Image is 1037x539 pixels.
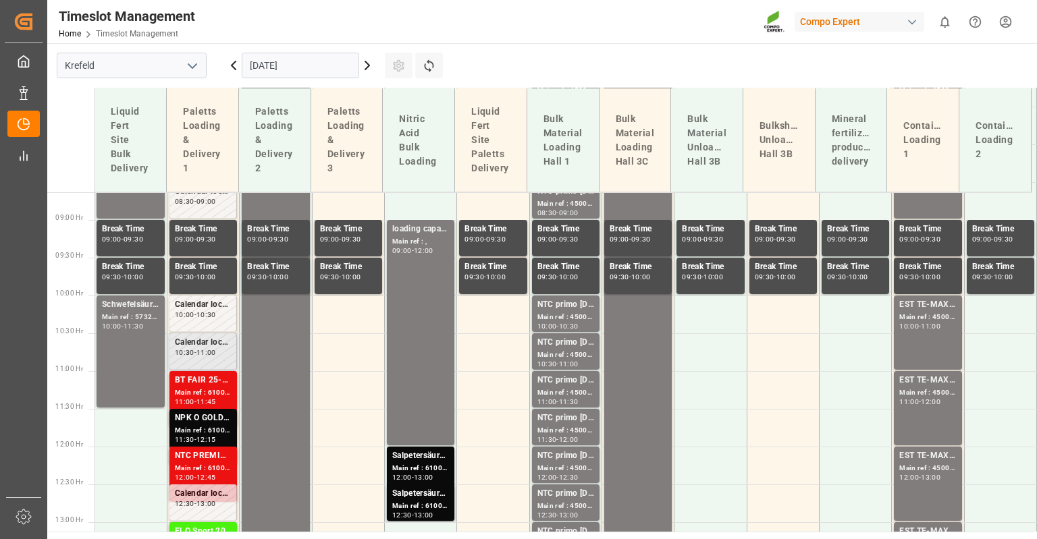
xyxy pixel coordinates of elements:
div: 13:00 [559,512,579,518]
div: Break Time [682,260,739,274]
div: 09:30 [849,236,868,242]
div: Break Time [175,260,232,274]
div: NTC primo [DATE] BULK [537,412,594,425]
div: - [919,274,921,280]
div: 09:30 [827,274,847,280]
div: Break Time [827,223,884,236]
div: NTC primo [DATE] BULK [537,374,594,387]
div: Calendar locked during this period. [175,298,231,312]
div: Break Time [899,260,956,274]
div: Liquid Fert Site Paletts Delivery [466,99,516,181]
div: Main ref : 6100001516, 2000001340 [392,501,449,512]
div: - [847,274,849,280]
div: loading capacity [392,223,449,236]
div: - [774,274,776,280]
div: 09:30 [610,274,629,280]
div: - [556,361,558,367]
div: 12:00 [537,474,557,480]
div: Break Time [247,223,304,236]
div: 08:30 [175,198,194,204]
div: 12:00 [921,399,940,405]
div: 13:00 [196,501,216,507]
div: Break Time [899,223,956,236]
div: 09:00 [320,236,340,242]
div: 09:30 [342,236,361,242]
div: - [267,274,269,280]
div: Break Time [464,260,521,274]
div: Break Time [175,223,232,236]
div: 09:00 [559,210,579,216]
div: 09:30 [537,274,557,280]
div: 08:30 [537,210,557,216]
div: 09:00 [247,236,267,242]
div: 09:30 [175,274,194,280]
div: 09:00 [755,236,774,242]
div: Nitric Acid Bulk Loading [394,107,444,174]
div: - [629,236,631,242]
div: Container Loading 1 [898,113,948,167]
div: Break Time [537,223,594,236]
span: 10:00 Hr [55,289,83,297]
div: 11:00 [899,399,919,405]
div: 09:30 [755,274,774,280]
div: 09:30 [320,274,340,280]
div: - [484,274,486,280]
div: 11:00 [559,361,579,367]
div: 10:00 [631,274,651,280]
div: 10:00 [124,274,143,280]
div: Break Time [610,223,666,236]
div: 10:00 [559,274,579,280]
div: 09:00 [102,236,122,242]
div: 09:30 [486,236,506,242]
div: Bulk Material Loading Hall 3C [610,107,660,174]
div: Main ref : 6100001474, 2000001305 [175,425,232,436]
div: Main ref : 4500000193, 2000000032 [537,312,594,323]
div: 10:00 [776,274,796,280]
div: 09:30 [124,236,143,242]
div: 12:45 [196,474,216,480]
span: 10:30 Hr [55,327,83,335]
div: Paletts Loading & Delivery 3 [322,99,372,181]
input: DD.MM.YYYY [242,53,359,78]
div: 12:15 [196,436,216,443]
div: - [122,236,124,242]
div: 11:00 [175,399,194,405]
div: Main ref : 4500000200, 2000000032 [537,198,594,210]
div: - [194,198,196,204]
div: Paletts Loading & Delivery 2 [250,99,300,181]
div: 09:00 [175,236,194,242]
div: - [919,236,921,242]
div: BT FAIR 25-5-8 35%UH 3M 25kg (x40) INTNTC PREMIUM [DATE] 25kg (x40) D,EN,PLFLO T NK 14-0-19 25kg ... [175,374,232,387]
div: - [556,274,558,280]
div: 11:30 [175,436,194,443]
div: Timeslot Management [59,6,195,26]
div: Mineral fertilizer production delivery [826,107,876,174]
div: Break Time [972,223,1029,236]
div: 10:30 [175,349,194,356]
div: 10:00 [899,323,919,329]
div: 09:30 [464,274,484,280]
div: EST TE-MAX 11-48 20kg (x56) WW [899,298,956,312]
div: Break Time [102,223,159,236]
div: Break Time [537,260,594,274]
div: 09:30 [682,274,701,280]
div: - [194,236,196,242]
div: 10:00 [342,274,361,280]
div: - [194,501,196,507]
div: 09:30 [247,274,267,280]
button: open menu [182,55,202,76]
div: Main ref : 4500000930, 2000000976 [899,463,956,474]
div: - [194,474,196,480]
div: EST TE-MAX 11-48 20kg (x56) WW [899,374,956,387]
div: Schwefelsäure SO3 rein ([PERSON_NAME]);Schwefelsäure SO3 rein (HG-Standard) [102,298,159,312]
div: 13:00 [921,474,940,480]
div: 10:30 [559,323,579,329]
div: 10:30 [196,312,216,318]
div: 09:00 [392,248,412,254]
div: - [556,323,558,329]
div: - [991,274,993,280]
div: Container Loading 2 [970,113,1020,167]
div: 12:30 [559,474,579,480]
div: Calendar locked during this period. [175,336,231,349]
img: Screenshot%202023-09-29%20at%2010.02.21.png_1712312052.png [764,10,785,34]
